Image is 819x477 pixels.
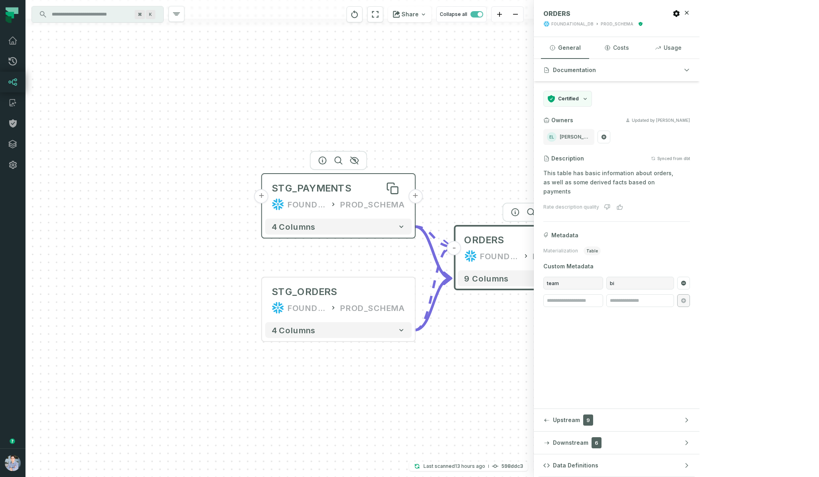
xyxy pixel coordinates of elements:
button: Synced from dbt [651,156,690,161]
span: Elisheva Lapid [547,132,556,142]
span: 4 columns [272,222,315,231]
span: Downstream [553,439,588,447]
button: Updated by [PERSON_NAME] [625,118,690,123]
button: Share [388,6,431,22]
div: STG_PAYMENTS [272,182,351,195]
span: team [543,277,603,289]
span: Upstream [553,416,580,424]
div: Tooltip anchor [9,438,16,445]
div: Rate description quality [543,204,599,210]
h3: Owners [551,116,573,124]
h4: 598ddc3 [502,464,523,469]
button: Downstream6 [534,432,699,454]
button: Documentation [534,59,699,81]
button: Costs [592,37,641,59]
button: - [447,241,461,255]
g: Edge from c8867c613c347eb7857e509391c84b7d to 0dd85c77dd217d0afb16c7d4fb3eff19 [415,227,451,278]
span: Materialization [543,248,578,254]
span: 6 [592,437,602,448]
button: Last scanned[DATE] 4:15:54 AM598ddc3 [409,461,528,471]
span: ORDERS [464,234,504,246]
button: Upstream9 [534,409,699,431]
div: PROD_SCHEMA [601,21,633,27]
span: ORDERS [543,10,570,18]
div: STG_ORDERS [272,285,337,298]
span: 9 columns [464,274,509,283]
button: Data Definitions [534,454,699,477]
span: bi [606,277,674,289]
div: FOUNDATIONAL_DB [551,21,594,27]
div: Certified [637,22,643,26]
div: FOUNDATIONAL_DB [288,198,327,211]
span: table [584,246,601,255]
button: + [255,189,269,203]
span: Custom Metadata [543,262,690,270]
p: Last scanned [423,462,485,470]
button: Change certification [543,91,592,107]
div: FOUNDATIONAL_DB [480,250,519,262]
h3: Description [551,154,584,162]
div: PROD_SCHEMA [340,198,406,211]
div: FOUNDATIONAL_DB [288,301,327,314]
button: zoom out [507,7,523,22]
span: Certified [558,96,579,102]
p: This table has basic information about orders, as well as some derived facts based on payments [543,169,690,196]
button: zoom in [492,7,507,22]
button: General [541,37,589,59]
span: Press ⌘ + K to focus the search bar [146,10,155,19]
span: 4 columns [272,325,315,335]
span: [PERSON_NAME] [560,134,591,140]
relative-time: Sep 24, 2025, 4:15 AM GMT+3 [455,463,485,469]
span: Press ⌘ + K to focus the search bar [135,10,145,19]
g: Edge from c8867c613c347eb7857e509391c84b7d to 0dd85c77dd217d0afb16c7d4fb3eff19 [415,227,451,246]
g: Edge from 065ad36bfe8571d0d37ef1ec05f417fb to 0dd85c77dd217d0afb16c7d4fb3eff19 [415,278,451,330]
span: Metadata [551,231,578,239]
div: PROD_SCHEMA [340,301,406,314]
span: 9 [583,414,593,426]
span: Documentation [553,66,596,74]
img: avatar of Alon Nafta [5,455,21,471]
button: Collapse all [436,6,487,22]
button: + [408,189,423,203]
span: Data Definitions [553,461,598,469]
button: Usage [644,37,692,59]
div: PROD_SCHEMA [533,250,598,262]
